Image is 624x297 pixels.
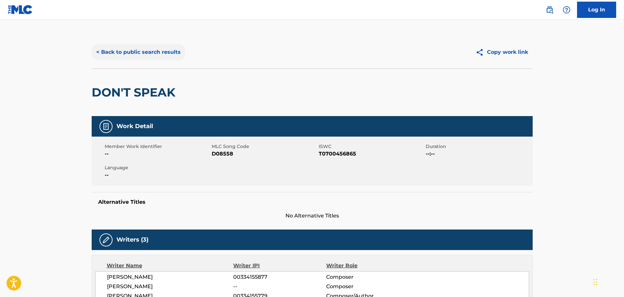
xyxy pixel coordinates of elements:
span: Duration [426,143,531,150]
span: 00334155877 [233,273,326,281]
span: ISWC [319,143,424,150]
h5: Work Detail [116,123,153,130]
iframe: Chat Widget [591,266,624,297]
img: MLC Logo [8,5,33,14]
h5: Writers (3) [116,236,148,244]
div: Help [560,3,573,16]
h5: Alternative Titles [98,199,526,205]
img: Writers [102,236,110,244]
span: Language [105,164,210,171]
img: search [546,6,554,14]
span: --:-- [426,150,531,158]
span: -- [105,150,210,158]
img: help [563,6,571,14]
span: MLC Song Code [212,143,317,150]
span: [PERSON_NAME] [107,273,234,281]
span: [PERSON_NAME] [107,283,234,290]
span: D08558 [212,150,317,158]
a: Public Search [543,3,556,16]
span: No Alternative Titles [92,212,533,220]
span: Composer [326,283,411,290]
button: < Back to public search results [92,44,185,60]
div: Writer Role [326,262,411,270]
img: Work Detail [102,123,110,130]
div: Drag [593,272,597,292]
span: Composer [326,273,411,281]
span: -- [105,171,210,179]
div: Writer IPI [233,262,326,270]
div: Writer Name [107,262,234,270]
a: Log In [577,2,616,18]
button: Copy work link [471,44,533,60]
span: -- [233,283,326,290]
span: Member Work Identifier [105,143,210,150]
h2: DON'T SPEAK [92,85,179,100]
span: T0700456865 [319,150,424,158]
img: Copy work link [476,48,487,56]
